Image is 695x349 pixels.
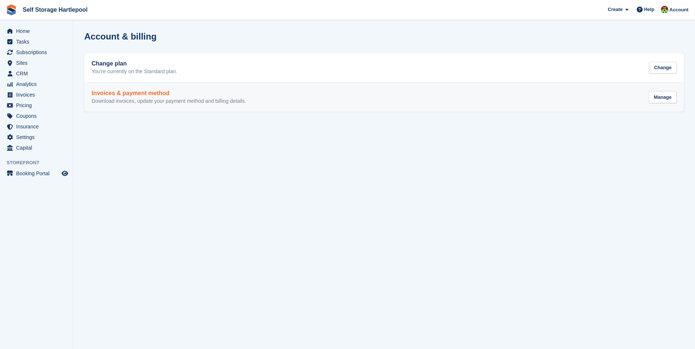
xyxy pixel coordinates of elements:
span: Invoices [16,90,60,100]
a: menu [4,37,69,47]
a: Self Storage Hartlepool [20,4,90,16]
span: Pricing [16,100,60,110]
h1: Account & billing [84,31,156,41]
a: menu [4,111,69,121]
a: menu [4,168,69,179]
img: stora-icon-8386f47178a22dfd0bd8f6a31ec36ba5ce8667c1dd55bd0f319d3a0aa187defe.svg [6,4,17,15]
div: Manage [649,91,677,103]
div: Change [649,62,677,74]
a: Change plan You're currently on the Standard plan. Change [84,53,684,82]
a: menu [4,100,69,110]
span: Help [644,6,654,13]
a: menu [4,58,69,68]
span: Settings [16,132,60,142]
span: Subscriptions [16,47,60,57]
span: CRM [16,68,60,79]
span: Account [669,6,688,14]
a: Preview store [60,169,69,178]
span: Tasks [16,37,60,47]
a: menu [4,68,69,79]
span: Capital [16,143,60,153]
a: menu [4,121,69,132]
a: Invoices & payment method Download invoices, update your payment method and billing details. Manage [84,83,684,112]
a: menu [4,79,69,89]
span: Storefront [7,159,73,166]
a: menu [4,132,69,142]
span: Booking Portal [16,168,60,179]
h2: Change plan [92,60,177,67]
span: Sites [16,58,60,68]
a: menu [4,143,69,153]
a: menu [4,26,69,36]
h2: Invoices & payment method [92,90,246,97]
span: Home [16,26,60,36]
p: You're currently on the Standard plan. [92,68,177,75]
span: Create [608,6,622,13]
img: Woods Removals [661,6,668,13]
span: Insurance [16,121,60,132]
span: Coupons [16,111,60,121]
a: menu [4,90,69,100]
span: Analytics [16,79,60,89]
a: menu [4,47,69,57]
p: Download invoices, update your payment method and billing details. [92,98,246,105]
